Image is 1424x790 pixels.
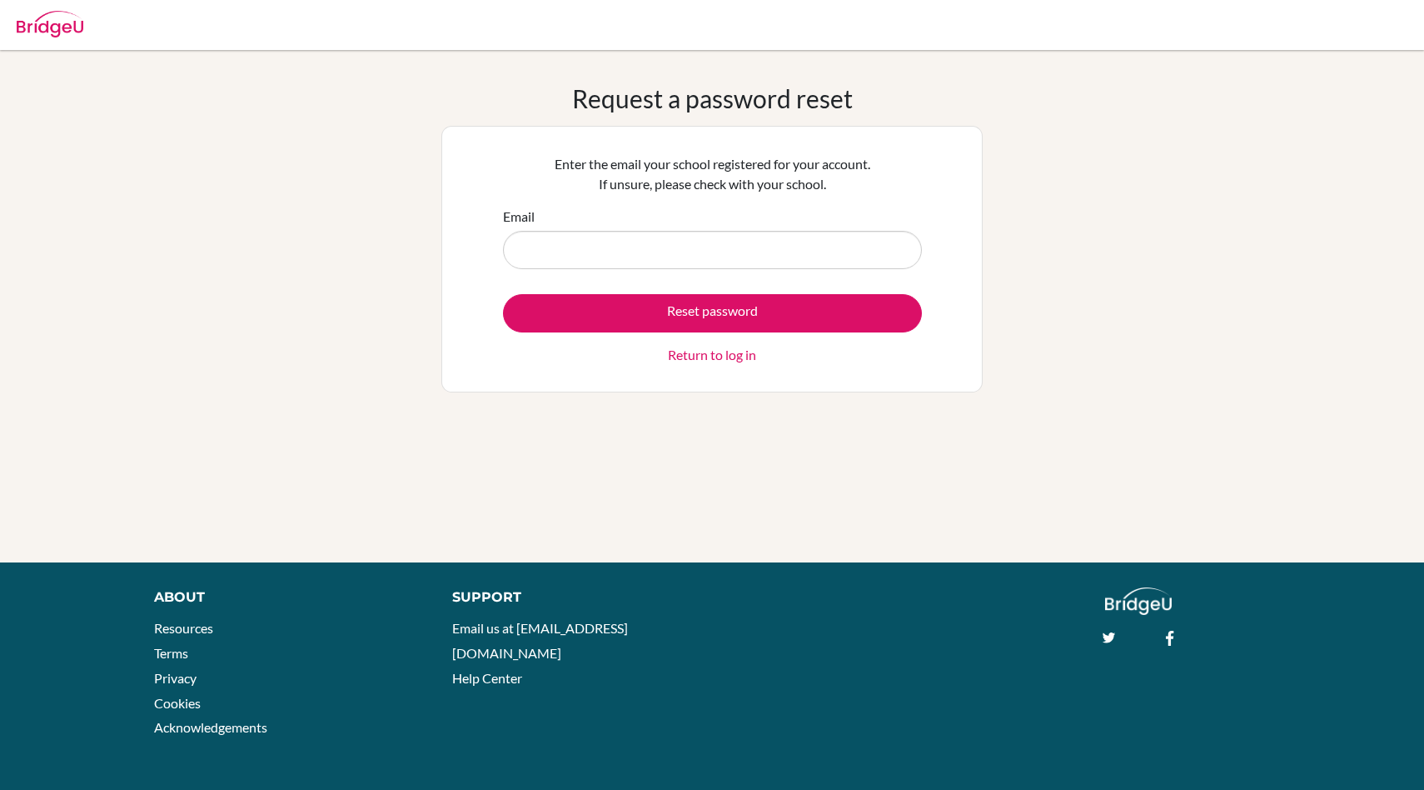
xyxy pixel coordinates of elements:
a: Acknowledgements [154,719,267,735]
img: Bridge-U [17,11,83,37]
button: Reset password [503,294,922,332]
a: Return to log in [668,345,756,365]
p: Enter the email your school registered for your account. If unsure, please check with your school. [503,154,922,194]
label: Email [503,207,535,227]
a: Help Center [452,670,522,686]
div: Support [452,587,694,607]
img: logo_white@2x-f4f0deed5e89b7ecb1c2cc34c3e3d731f90f0f143d5ea2071677605dd97b5244.png [1105,587,1173,615]
a: Resources [154,620,213,636]
a: Privacy [154,670,197,686]
a: Terms [154,645,188,661]
a: Email us at [EMAIL_ADDRESS][DOMAIN_NAME] [452,620,628,661]
div: About [154,587,415,607]
a: Cookies [154,695,201,711]
h1: Request a password reset [572,83,853,113]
